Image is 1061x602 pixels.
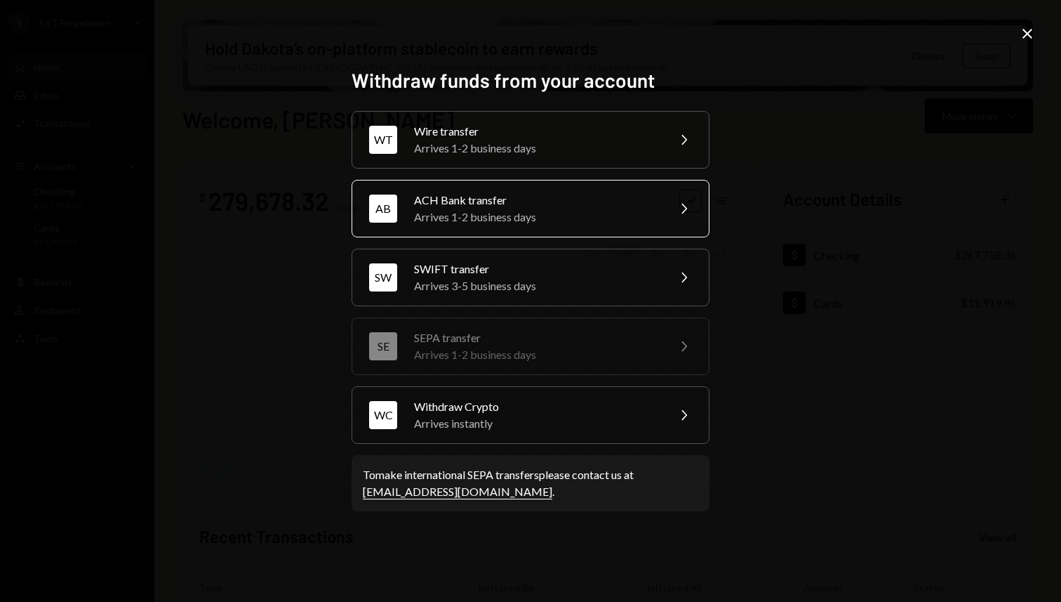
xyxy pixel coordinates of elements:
div: Arrives instantly [414,415,658,432]
div: Arrives 3-5 business days [414,277,658,294]
div: Arrives 1-2 business days [414,346,658,363]
div: Arrives 1-2 business days [414,140,658,157]
div: SW [369,263,397,292]
h2: Withdraw funds from your account [352,67,709,94]
div: SEPA transfer [414,329,658,346]
div: Withdraw Crypto [414,398,658,415]
button: WTWire transferArrives 1-2 business days [352,111,709,169]
div: Wire transfer [414,123,658,140]
div: To make international SEPA transfers please contact us at . [363,466,698,500]
div: Arrives 1-2 business days [414,209,658,225]
div: SWIFT transfer [414,261,658,277]
div: ACH Bank transfer [414,192,658,209]
button: ABACH Bank transferArrives 1-2 business days [352,180,709,237]
div: SE [369,332,397,360]
div: WT [369,126,397,154]
div: AB [369,195,397,223]
div: WC [369,401,397,429]
a: [EMAIL_ADDRESS][DOMAIN_NAME] [363,485,552,499]
button: SWSWIFT transferArrives 3-5 business days [352,249,709,306]
button: SESEPA transferArrives 1-2 business days [352,318,709,375]
button: WCWithdraw CryptoArrives instantly [352,386,709,444]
